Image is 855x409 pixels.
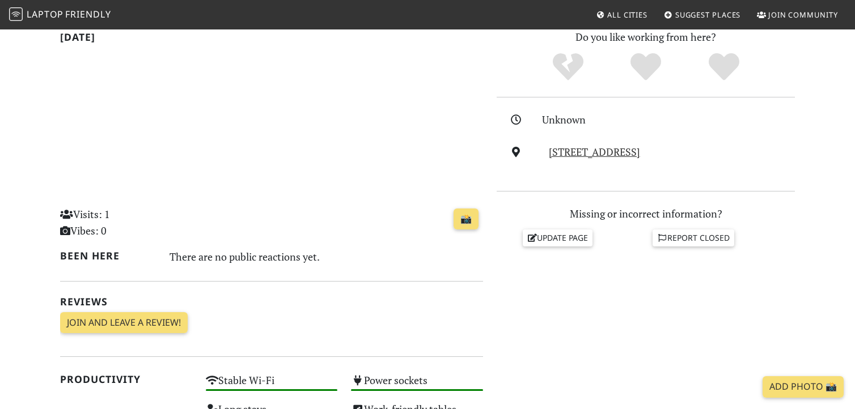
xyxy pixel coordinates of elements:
[9,7,23,21] img: LaptopFriendly
[523,229,593,246] a: Update page
[752,5,843,25] a: Join Community
[607,52,685,83] div: Yes
[60,206,192,239] p: Visits: 1 Vibes: 0
[659,5,746,25] a: Suggest Places
[542,112,802,128] div: Unknown
[199,371,345,400] div: Stable Wi-Fi
[768,10,838,20] span: Join Community
[60,373,192,385] h2: Productivity
[454,208,479,230] a: 📸
[60,31,483,48] h2: [DATE]
[653,229,734,246] a: Report closed
[60,312,188,334] a: Join and leave a review!
[497,206,795,222] p: Missing or incorrect information?
[170,248,484,266] div: There are no public reactions yet.
[65,8,111,20] span: Friendly
[60,296,483,308] h2: Reviews
[675,10,741,20] span: Suggest Places
[607,10,647,20] span: All Cities
[60,250,156,262] h2: Been here
[685,52,763,83] div: Definitely!
[9,5,111,25] a: LaptopFriendly LaptopFriendly
[763,376,844,398] a: Add Photo 📸
[27,8,64,20] span: Laptop
[549,145,640,159] a: [STREET_ADDRESS]
[344,371,490,400] div: Power sockets
[529,52,607,83] div: No
[591,5,652,25] a: All Cities
[497,29,795,45] p: Do you like working from here?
